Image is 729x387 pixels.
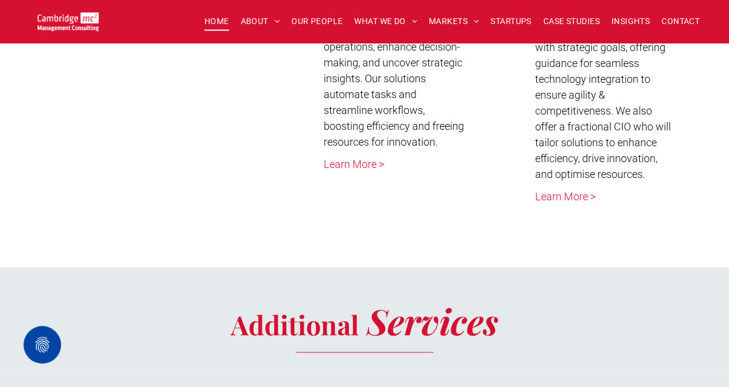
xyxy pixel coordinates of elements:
[199,12,235,31] a: HOME
[324,158,384,170] a: Learn More >
[38,14,99,26] a: Your Business Transformed | Cambridge Management Consulting
[348,12,423,31] a: WHAT WE DO
[656,12,706,31] a: CONTACT
[485,12,537,31] a: STARTUPS
[204,12,229,31] span: HOME
[235,12,286,31] a: ABOUT
[423,12,485,31] a: MARKETS
[285,12,348,31] a: OUR PEOPLE
[535,190,596,203] a: Learn More >
[324,9,464,148] span: We leverage data analytics and AI to transform operations, enhance decision-making, and uncover s...
[367,297,498,344] span: Services
[537,12,606,31] a: CASE STUDIES
[38,12,99,31] img: Go to Homepage
[606,12,656,31] a: INSIGHTS
[231,307,359,342] span: Additional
